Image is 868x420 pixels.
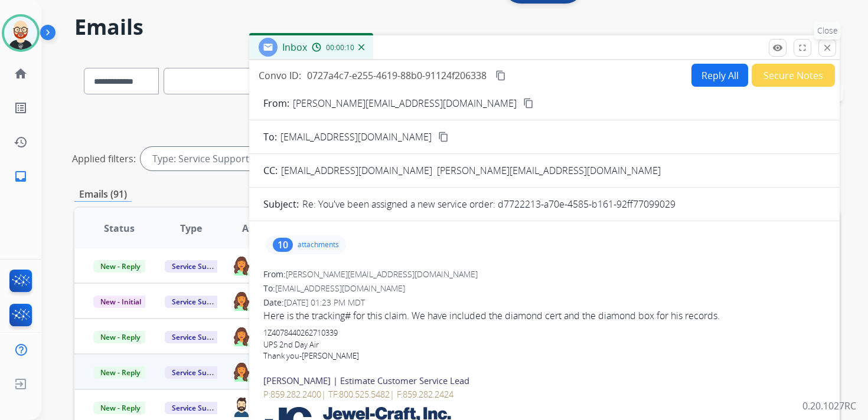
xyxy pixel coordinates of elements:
p: To: [263,130,277,144]
mat-icon: content_copy [495,70,506,81]
button: Close [818,39,836,57]
strong: [PERSON_NAME] | Estimate Customer Service Lead [263,375,469,386]
div: Here is the tracking# for this claim. We have included the diamond cert and the diamond box for h... [263,309,825,323]
mat-icon: home [14,67,28,81]
div: From: [263,268,825,280]
span: | F: [390,388,403,400]
div: Type: Service Support [141,147,278,170]
span: | TF: [321,388,339,400]
span: Type [180,221,202,235]
p: Applied filters: [72,152,136,166]
span: 0727a4c7-e255-4619-88b0-91124f206338 [307,69,487,82]
div: UPS 2nd Day Air [263,339,825,351]
span: New - Reply [93,402,147,414]
span: Status [104,221,135,235]
div: 10 [273,238,293,252]
span: New - Initial [93,296,148,308]
div: 1Z4078440262710339 [263,327,825,339]
span: New - Reply [93,260,147,273]
span: Inbox [282,41,307,54]
p: attachments [298,240,339,250]
p: 0.20.1027RC [802,399,856,413]
span: New - Reply [93,366,147,379]
span: [EMAIL_ADDRESS][DOMAIN_NAME] [281,164,432,177]
div: Thank you-[PERSON_NAME] [263,350,825,362]
span: [EMAIL_ADDRESS][DOMAIN_NAME] [275,283,405,294]
span: Service Support [165,331,232,343]
img: agent-avatar [232,326,251,346]
span: Service Support [165,260,232,273]
span: [DATE] 01:23 PM MDT [284,297,365,308]
img: avatar [4,17,37,50]
div: To: [263,283,825,294]
p: Re: You've been assigned a new service order: d7722213-a70e-4585-b161-92ff77099029 [302,197,676,211]
a: 859.282.2424 [403,388,453,400]
mat-icon: content_copy [438,132,449,142]
p: Subject: [263,197,299,211]
span: Service Support [165,366,232,379]
mat-icon: list_alt [14,101,28,115]
button: Reply All [691,64,748,87]
div: Date: [263,297,825,309]
button: Secure Notes [752,64,835,87]
span: [EMAIL_ADDRESS][DOMAIN_NAME] [280,130,432,144]
span: Assignee [242,221,283,235]
span: [PERSON_NAME][EMAIL_ADDRESS][DOMAIN_NAME] [437,164,661,177]
img: agent-avatar [232,397,251,417]
h2: Emails [74,15,840,39]
mat-icon: fullscreen [797,42,808,53]
mat-icon: remove_red_eye [772,42,783,53]
span: 00:00:10 [326,43,354,52]
mat-icon: content_copy [523,98,534,109]
span: [PERSON_NAME][EMAIL_ADDRESS][DOMAIN_NAME] [286,268,478,280]
mat-icon: close [822,42,833,53]
span: Service Support [165,402,232,414]
p: CC: [263,163,278,178]
p: Emails (91) [74,187,132,202]
span: New - Reply [93,331,147,343]
p: [PERSON_NAME][EMAIL_ADDRESS][DOMAIN_NAME] [293,96,517,110]
a: 800.525.5482 [339,388,390,400]
img: agent-avatar [232,255,251,275]
span: P: [263,388,270,400]
p: Convo ID: [259,68,301,83]
img: agent-avatar [232,362,251,382]
p: From: [263,96,289,110]
a: 859.282.2400 [270,388,321,400]
span: Service Support [165,296,232,308]
mat-icon: history [14,135,28,149]
img: agent-avatar [232,291,251,311]
mat-icon: inbox [14,169,28,183]
p: Close [814,22,841,40]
